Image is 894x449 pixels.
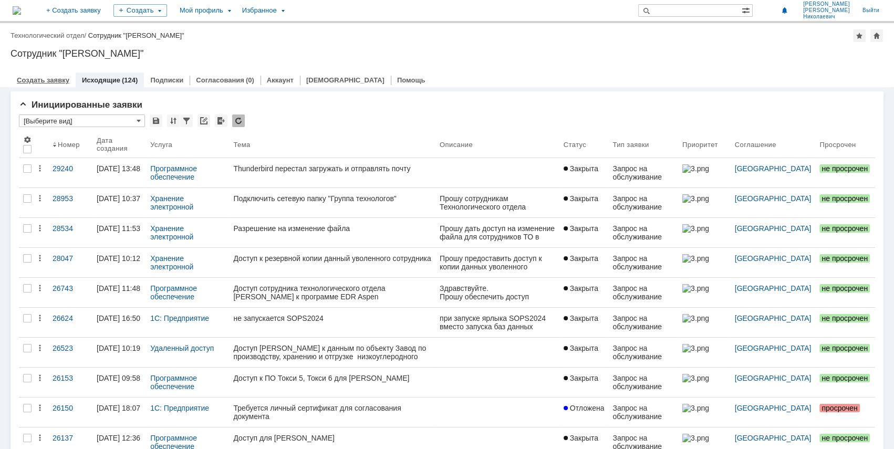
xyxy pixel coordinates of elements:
[36,434,44,442] div: Действия
[122,76,138,84] div: (124)
[53,284,88,293] div: 26743
[678,398,731,427] a: 3.png
[803,1,850,7] span: [PERSON_NAME]
[92,398,146,427] a: [DATE] 18:07
[815,158,875,187] a: не просрочен
[735,374,812,382] a: [GEOGRAPHIC_DATA]
[440,141,473,149] div: Описание
[564,194,598,203] span: Закрыта
[150,344,214,352] a: Удаленный доступ
[559,338,609,367] a: Закрыта
[735,254,812,263] a: [GEOGRAPHIC_DATA]
[36,224,44,233] div: Действия
[559,248,609,277] a: Закрыта
[53,254,88,263] div: 28047
[608,278,678,307] a: Запрос на обслуживание
[197,114,210,127] div: Скопировать ссылку на список
[36,284,44,293] div: Действия
[678,131,731,158] th: Приоритет
[742,5,752,15] span: Расширенный поиск
[682,224,709,233] img: 3.png
[48,131,92,158] th: Номер
[229,248,435,277] a: Доступ к резервной копии данный уволенного сотрудника
[559,188,609,217] a: Закрыта
[559,131,609,158] th: Статус
[803,14,850,20] span: Николаевич
[819,141,856,149] div: Просрочен
[682,284,709,293] img: 3.png
[233,141,250,149] div: Тема
[53,344,88,352] div: 26523
[48,248,92,277] a: 28047
[608,248,678,277] a: Запрос на обслуживание
[612,194,674,211] div: Запрос на обслуживание
[682,254,709,263] img: 3.png
[229,398,435,427] a: Требуется личный сертификат для согласования документа
[113,4,167,17] div: Создать
[612,224,674,241] div: Запрос на обслуживание
[735,404,812,412] a: [GEOGRAPHIC_DATA]
[53,164,88,173] div: 29240
[678,248,731,277] a: 3.png
[53,374,88,382] div: 26153
[53,194,88,203] div: 28953
[612,344,674,361] div: Запрос на обслуживание
[196,76,244,84] a: Согласования
[246,76,254,84] div: (0)
[97,374,140,382] div: [DATE] 09:58
[608,338,678,367] a: Запрос на обслуживание
[23,135,32,144] span: Настройки
[559,278,609,307] a: Закрыта
[870,29,883,42] div: Сделать домашней страницей
[36,374,44,382] div: Действия
[13,6,21,15] img: logo
[97,314,140,322] div: [DATE] 16:50
[564,254,598,263] span: Закрыта
[819,404,859,412] span: просрочен
[735,141,776,149] div: Соглашение
[819,224,870,233] span: не просрочен
[58,141,80,149] div: Номер
[612,254,674,271] div: Запрос на обслуживание
[735,284,812,293] a: [GEOGRAPHIC_DATA]
[678,338,731,367] a: 3.png
[819,314,870,322] span: не просрочен
[229,218,435,247] a: Разрешение на изменение файла
[92,368,146,397] a: [DATE] 09:58
[564,434,598,442] span: Закрыта
[48,158,92,187] a: 29240
[564,164,598,173] span: Закрыта
[682,434,709,442] img: 3.png
[608,368,678,397] a: Запрос на обслуживание
[612,164,674,181] div: Запрос на обслуживание
[215,114,227,127] div: Экспорт списка
[48,398,92,427] a: 26150
[48,188,92,217] a: 28953
[612,404,674,421] div: Запрос на обслуживание
[53,224,88,233] div: 28534
[150,141,172,149] div: Услуга
[11,32,88,39] div: /
[819,284,870,293] span: не просрочен
[608,398,678,427] a: Запрос на обслуживание
[735,344,812,352] a: [GEOGRAPHIC_DATA]
[150,114,162,127] div: Сохранить вид
[92,278,146,307] a: [DATE] 11:48
[233,194,431,203] div: Подключить сетевую папку "Группа технологов"
[36,404,44,412] div: Действия
[48,308,92,337] a: 26624
[735,224,812,233] a: [GEOGRAPHIC_DATA]
[233,344,431,361] div: Доступ [PERSON_NAME] к данным по объекту Завод по производству, хранению и отгрузке низкоуглеродн...
[229,308,435,337] a: не запускается SOPS2024
[559,308,609,337] a: Закрыта
[97,254,140,263] div: [DATE] 10:12
[815,278,875,307] a: не просрочен
[819,374,870,382] span: не просрочен
[150,284,199,301] a: Программное обеспечение
[88,32,184,39] div: Сотрудник "[PERSON_NAME]"
[682,404,709,412] img: 3.png
[150,194,195,220] a: Хранение электронной информации
[608,308,678,337] a: Запрос на обслуживание
[167,114,180,127] div: Сортировка...
[150,224,195,249] a: Хранение электронной информации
